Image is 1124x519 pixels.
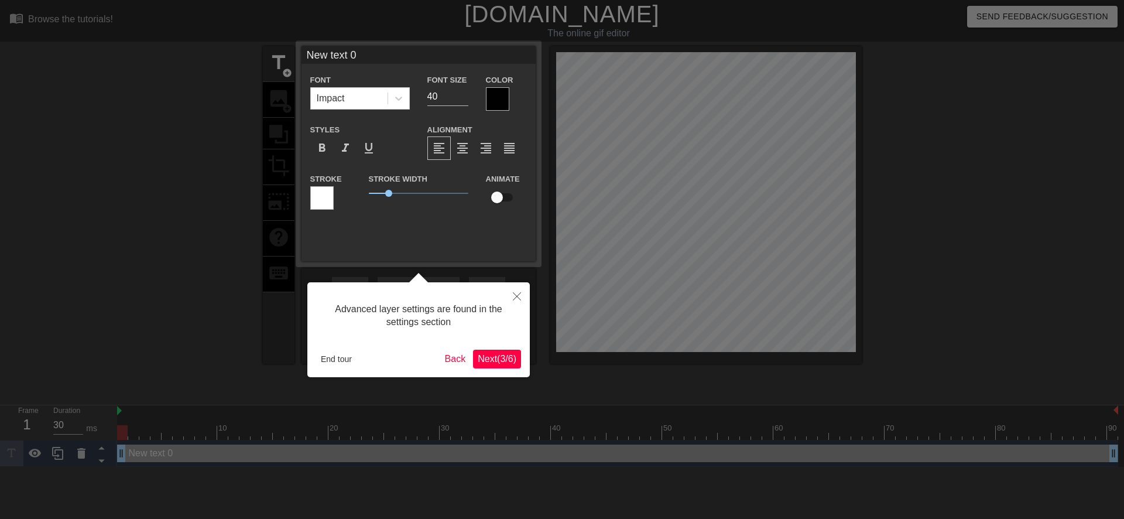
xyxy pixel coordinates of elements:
button: Back [440,350,471,368]
button: Next [473,350,521,368]
span: Next ( 3 / 6 ) [478,354,516,364]
div: Advanced layer settings are found in the settings section [316,291,521,341]
button: Close [504,282,530,309]
button: End tour [316,350,357,368]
